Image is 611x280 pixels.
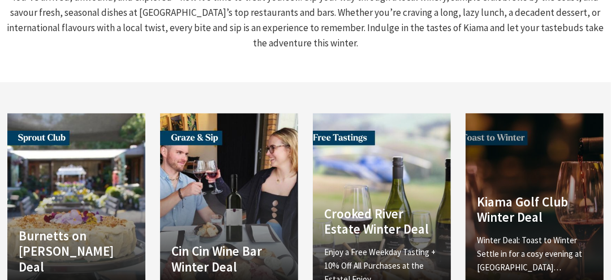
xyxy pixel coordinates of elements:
h4: Cin Cin Wine Bar Winter Deal [171,243,287,274]
h4: Kiama Golf Club Winter Deal [477,194,592,225]
h4: Crooked River Estate Winter Deal [324,206,440,237]
p: Winter Deal: Toast to Winter Settle in for a cosy evening at [GEOGRAPHIC_DATA]… [477,234,592,274]
h4: Burnetts on [PERSON_NAME] Deal [19,228,134,275]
